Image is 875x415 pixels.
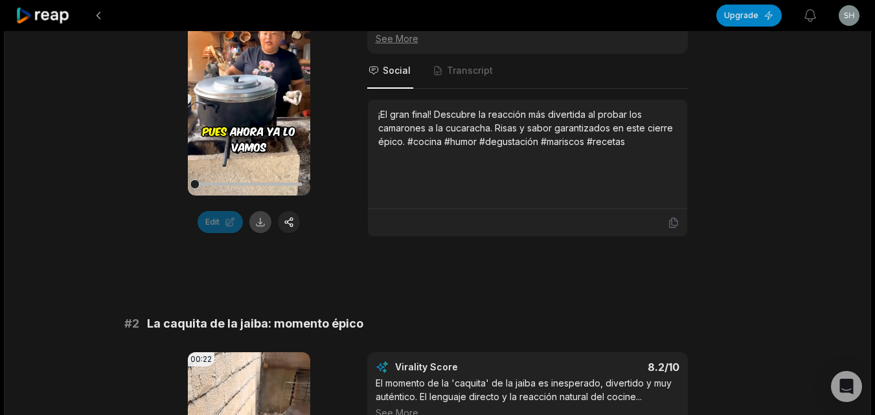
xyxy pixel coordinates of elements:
div: See More [376,32,679,45]
button: Edit [198,211,243,233]
div: ¡El gran final! Descubre la reacción más divertida al probar los camarones a la cucaracha. Risas ... [378,107,677,148]
span: # 2 [124,315,139,333]
button: Upgrade [716,5,782,27]
span: Transcript [447,64,493,77]
div: 8.2 /10 [540,361,679,374]
div: Open Intercom Messenger [831,371,862,402]
span: Social [383,64,411,77]
nav: Tabs [367,54,688,89]
div: Virality Score [395,361,534,374]
span: La caquita de la jaiba: momento épico [147,315,363,333]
